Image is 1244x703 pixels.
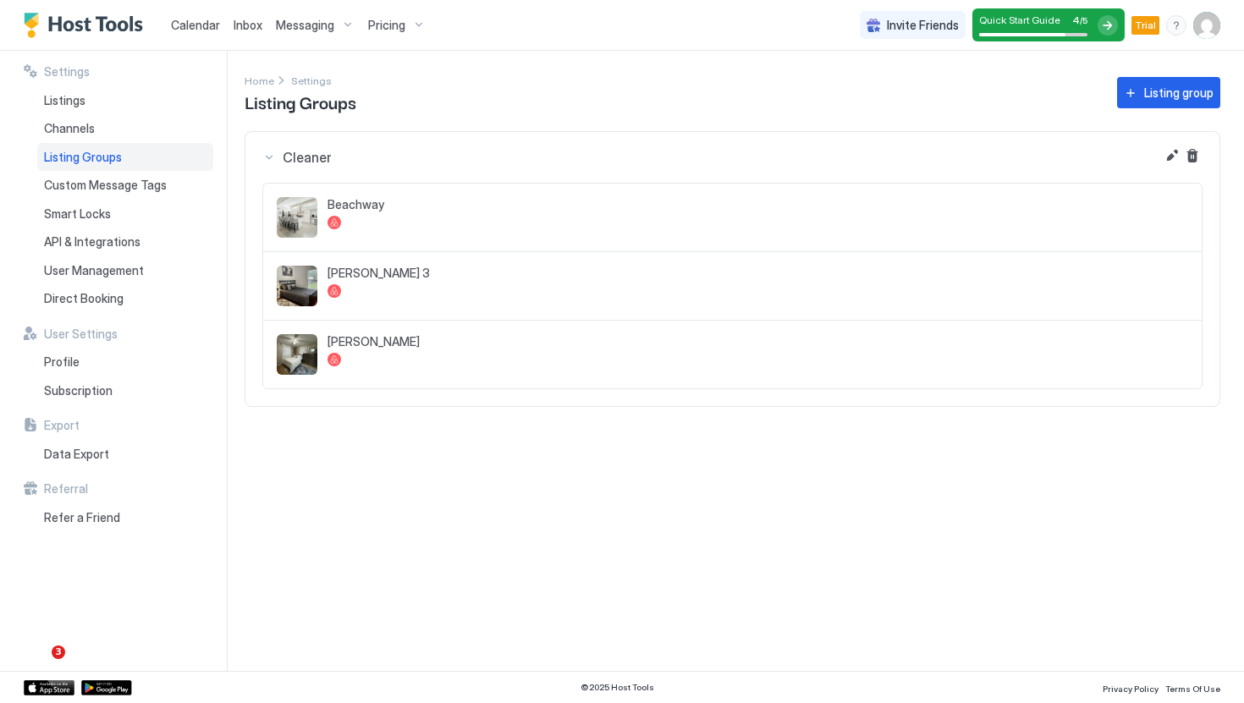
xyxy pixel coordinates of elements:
[1080,15,1087,26] span: / 5
[81,680,132,695] a: Google Play Store
[581,682,654,693] span: © 2025 Host Tools
[291,71,332,89] div: Breadcrumb
[276,18,334,33] span: Messaging
[44,93,85,108] span: Listings
[44,178,167,193] span: Custom Message Tags
[1182,146,1203,166] button: Delete
[245,71,274,89] div: Breadcrumb
[1166,15,1186,36] div: menu
[37,376,213,405] a: Subscription
[37,228,213,256] a: API & Integrations
[234,18,262,32] span: Inbox
[44,447,109,462] span: Data Export
[44,481,88,497] span: Referral
[37,86,213,115] a: Listings
[277,197,317,238] div: listing image
[1103,684,1159,694] span: Privacy Policy
[37,143,213,172] a: Listing Groups
[1165,684,1220,694] span: Terms Of Use
[17,645,58,686] iframe: Intercom live chat
[1117,77,1220,108] button: Listing group
[37,171,213,200] a: Custom Message Tags
[44,263,144,278] span: User Management
[44,150,122,165] span: Listing Groups
[1072,14,1080,26] span: 4
[291,74,332,87] span: Settings
[283,149,1203,166] span: Cleaner
[368,18,405,33] span: Pricing
[24,680,74,695] a: App Store
[277,266,317,306] div: listing image
[234,16,262,34] a: Inbox
[37,256,213,285] a: User Management
[328,197,1188,212] span: Beachway
[1103,678,1159,696] a: Privacy Policy
[37,114,213,143] a: Channels
[37,440,213,469] a: Data Export
[887,18,959,33] span: Invite Friends
[245,89,356,114] span: Listing Groups
[44,121,95,136] span: Channels
[44,64,90,80] span: Settings
[44,354,80,370] span: Profile
[1144,84,1214,102] div: Listing group
[37,284,213,313] a: Direct Booking
[1165,678,1220,696] a: Terms Of Use
[24,13,151,38] a: Host Tools Logo
[245,74,274,87] span: Home
[44,383,113,398] span: Subscription
[44,291,124,306] span: Direct Booking
[171,16,220,34] a: Calendar
[171,18,220,32] span: Calendar
[245,71,274,89] a: Home
[979,14,1060,26] span: Quick Start Guide
[44,510,120,525] span: Refer a Friend
[1193,12,1220,39] div: User profile
[328,334,1188,349] span: [PERSON_NAME]
[37,503,213,532] a: Refer a Friend
[291,71,332,89] a: Settings
[277,334,317,375] div: listing image
[37,200,213,228] a: Smart Locks
[1135,18,1156,33] span: Trial
[52,645,65,659] span: 3
[245,183,1219,406] section: Cleaner
[1162,146,1182,166] button: Edit
[44,234,140,250] span: API & Integrations
[37,348,213,376] a: Profile
[44,418,80,433] span: Export
[245,132,1219,183] button: Cleaner
[44,206,111,222] span: Smart Locks
[44,327,118,342] span: User Settings
[328,266,1188,281] span: [PERSON_NAME] 3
